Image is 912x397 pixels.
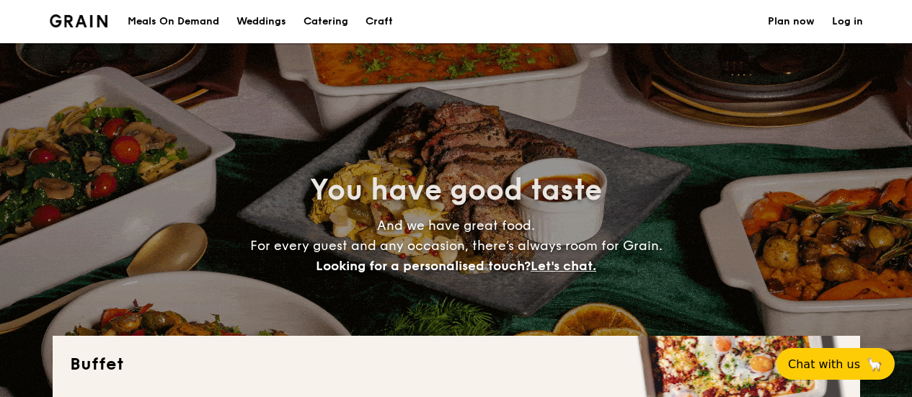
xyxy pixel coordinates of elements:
[50,14,108,27] a: Logotype
[50,14,108,27] img: Grain
[531,258,596,274] span: Let's chat.
[70,353,843,376] h2: Buffet
[316,258,531,274] span: Looking for a personalised touch?
[866,356,883,373] span: 🦙
[250,218,663,274] span: And we have great food. For every guest and any occasion, there’s always room for Grain.
[788,357,860,371] span: Chat with us
[310,173,602,208] span: You have good taste
[776,348,895,380] button: Chat with us🦙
